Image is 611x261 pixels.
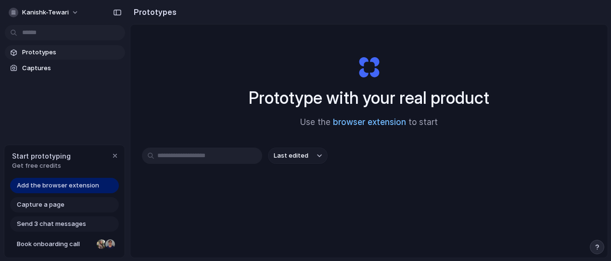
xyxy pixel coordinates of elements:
a: Prototypes [5,45,125,60]
h1: Prototype with your real product [249,85,489,111]
button: kanishk-tewari [5,5,84,20]
span: Add the browser extension [17,181,99,190]
span: Prototypes [22,48,121,57]
span: kanishk-tewari [22,8,69,17]
span: Capture a page [17,200,64,210]
span: Captures [22,63,121,73]
span: Start prototyping [12,151,71,161]
span: Use the to start [300,116,438,129]
span: Send 3 chat messages [17,219,86,229]
span: Last edited [274,151,308,161]
span: Book onboarding call [17,239,93,249]
a: Book onboarding call [10,236,119,252]
a: Captures [5,61,125,75]
h2: Prototypes [130,6,177,18]
button: Last edited [268,148,328,164]
div: Nicole Kubica [96,238,107,250]
a: browser extension [333,117,406,127]
span: Get free credits [12,161,71,171]
div: Christian Iacullo [104,238,116,250]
